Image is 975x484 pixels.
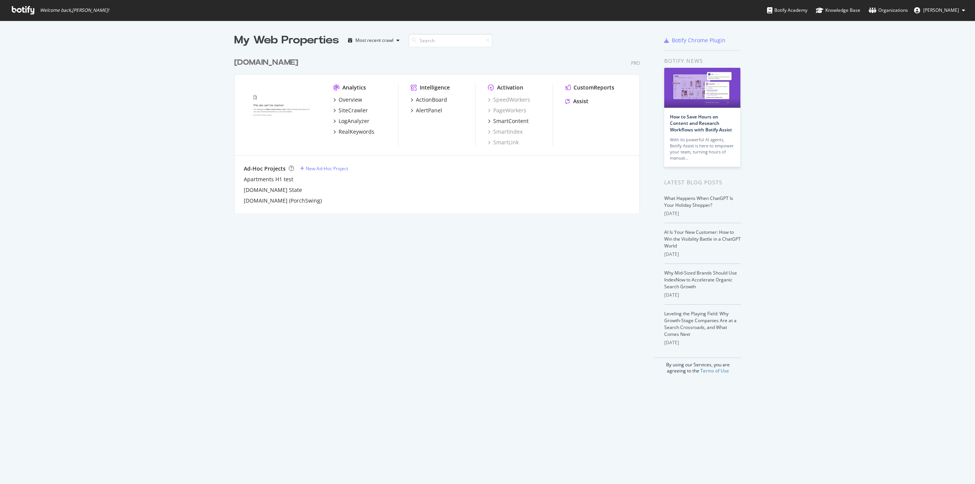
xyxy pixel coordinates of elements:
[672,37,726,44] div: Botify Chrome Plugin
[664,270,737,290] a: Why Mid-Sized Brands Should Use IndexNow to Accelerate Organic Search Growth
[416,107,442,114] div: AlertPanel
[565,84,614,91] a: CustomReports
[411,107,442,114] a: AlertPanel
[664,229,741,249] a: AI Is Your New Customer: How to Win the Visibility Battle in a ChatGPT World
[573,97,588,105] div: Assist
[411,96,447,104] a: ActionBoard
[664,68,740,108] img: How to Save Hours on Content and Research Workflows with Botify Assist
[664,210,741,217] div: [DATE]
[631,60,640,66] div: Pro
[234,57,298,68] div: [DOMAIN_NAME]
[488,107,526,114] a: PageWorkers
[670,113,732,133] a: How to Save Hours on Content and Research Workflows with Botify Assist
[664,292,741,299] div: [DATE]
[493,117,529,125] div: SmartContent
[869,6,908,14] div: Organizations
[670,137,735,161] div: With its powerful AI agents, Botify Assist is here to empower your team, turning hours of manual…
[333,128,374,136] a: RealKeywords
[664,195,733,208] a: What Happens When ChatGPT Is Your Holiday Shopper?
[234,48,646,213] div: grid
[816,6,860,14] div: Knowledge Base
[664,57,741,65] div: Botify news
[409,34,492,47] input: Search
[420,84,450,91] div: Intelligence
[664,310,737,337] a: Leveling the Playing Field: Why Growth-Stage Companies Are at a Search Crossroads, and What Comes...
[655,358,741,374] div: By using our Services, you are agreeing to the
[300,165,348,172] a: New Ad-Hoc Project
[355,38,393,43] div: Most recent crawl
[416,96,447,104] div: ActionBoard
[333,117,369,125] a: LogAnalyzer
[664,251,741,258] div: [DATE]
[664,178,741,187] div: Latest Blog Posts
[244,84,321,145] img: www.homes.com
[497,84,523,91] div: Activation
[339,96,362,104] div: Overview
[342,84,366,91] div: Analytics
[244,165,286,173] div: Ad-Hoc Projects
[40,7,109,13] span: Welcome back, [PERSON_NAME] !
[700,367,729,374] a: Terms of Use
[333,107,368,114] a: SiteCrawler
[234,57,301,68] a: [DOMAIN_NAME]
[767,6,807,14] div: Botify Academy
[923,7,959,13] span: Todd
[339,128,374,136] div: RealKeywords
[333,96,362,104] a: Overview
[339,117,369,125] div: LogAnalyzer
[345,34,403,46] button: Most recent crawl
[244,197,322,204] a: [DOMAIN_NAME] (PorchSwing)
[339,107,368,114] div: SiteCrawler
[488,128,523,136] a: SmartIndex
[244,176,293,183] a: Apartments H1 test
[306,165,348,172] div: New Ad-Hoc Project
[664,339,741,346] div: [DATE]
[664,37,726,44] a: Botify Chrome Plugin
[488,96,530,104] a: SpeedWorkers
[234,33,339,48] div: My Web Properties
[488,139,519,146] a: SmartLink
[908,4,971,16] button: [PERSON_NAME]
[488,117,529,125] a: SmartContent
[565,97,588,105] a: Assist
[574,84,614,91] div: CustomReports
[244,186,302,194] a: [DOMAIN_NAME] State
